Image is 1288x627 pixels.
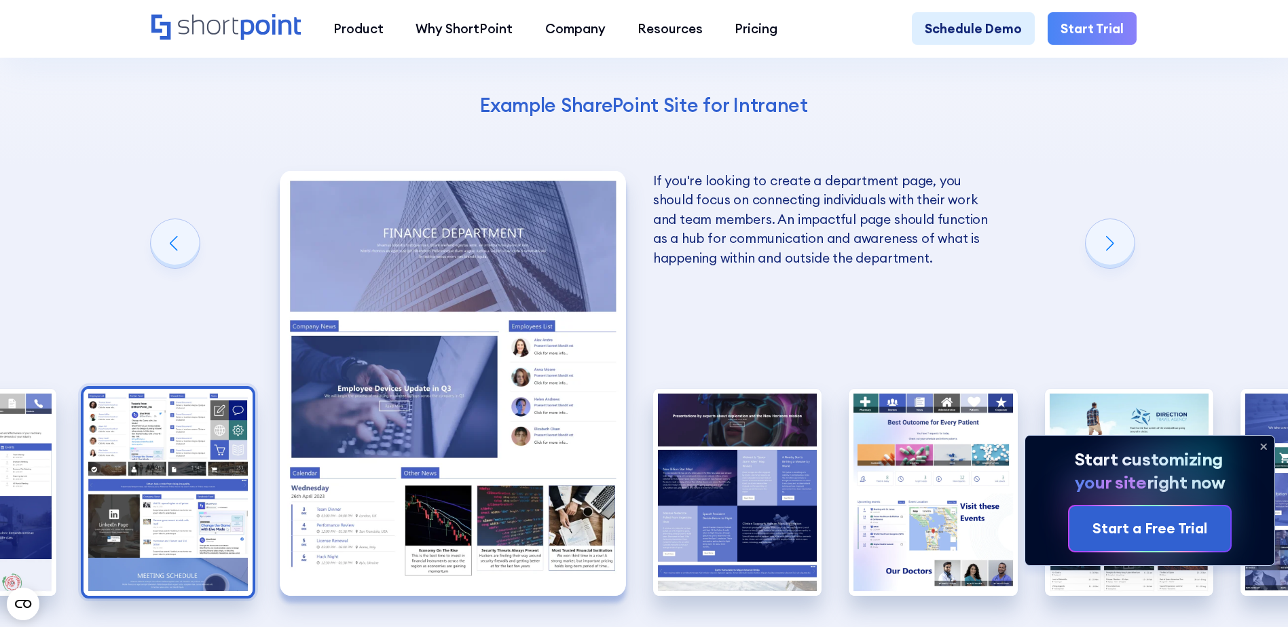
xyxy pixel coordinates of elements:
div: 3 / 10 [84,389,253,596]
p: If you're looking to create a department page, you should focus on connecting individuals with th... [653,171,999,267]
div: Start a Free Trial [1092,518,1207,539]
a: Schedule Demo [912,12,1035,44]
div: Company [545,19,606,38]
a: Product [317,12,399,44]
a: Pricing [719,12,794,44]
a: Start Trial [1048,12,1137,44]
div: 7 / 10 [1045,389,1214,596]
img: Best Intranet Example Healthcare [849,389,1018,596]
div: 4 / 10 [280,171,626,596]
a: Start a Free Trial [1069,506,1230,551]
img: Best SharePoint Intranet Example Department [280,171,626,596]
div: Previous slide [151,219,200,268]
a: Why ShortPoint [400,12,529,44]
a: Company [529,12,621,44]
div: Pricing [735,19,777,38]
img: Intranet Page Example Social [84,389,253,596]
div: 5 / 10 [653,389,822,596]
div: Resources [638,19,703,38]
img: Best SharePoint Intranet Travel [1045,389,1214,596]
img: Best SharePoint Intranet Example Technology [653,389,822,596]
div: Why ShortPoint [416,19,513,38]
div: Product [333,19,384,38]
a: Resources [621,12,718,44]
div: 6 / 10 [849,389,1018,596]
h4: Example SharePoint Site for Intranet [282,93,1006,118]
button: Open CMP widget [7,588,39,620]
div: Next slide [1086,219,1135,268]
a: Home [151,14,301,42]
